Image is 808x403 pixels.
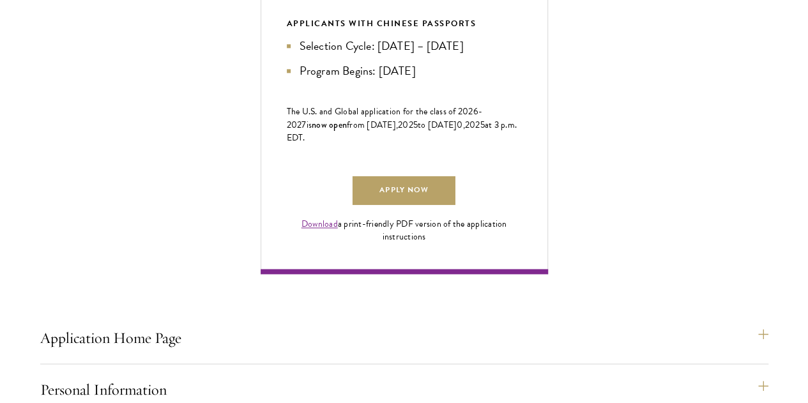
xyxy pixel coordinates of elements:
[287,105,473,118] span: The U.S. and Global application for the class of 202
[301,118,306,132] span: 7
[287,17,522,31] div: APPLICANTS WITH CHINESE PASSPORTS
[40,323,768,353] button: Application Home Page
[457,118,462,132] span: 0
[287,118,517,144] span: at 3 p.m. EDT.
[287,218,522,243] div: a print-friendly PDF version of the application instructions
[301,217,338,231] a: Download
[287,37,522,55] li: Selection Cycle: [DATE] – [DATE]
[347,118,398,132] span: from [DATE],
[398,118,413,132] span: 202
[473,105,478,118] span: 6
[287,62,522,80] li: Program Begins: [DATE]
[307,118,312,132] span: is
[463,118,465,132] span: ,
[353,176,455,205] a: Apply Now
[465,118,480,132] span: 202
[418,118,457,132] span: to [DATE]
[480,118,485,132] span: 5
[287,105,483,132] span: -202
[413,118,418,132] span: 5
[312,118,347,131] span: now open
